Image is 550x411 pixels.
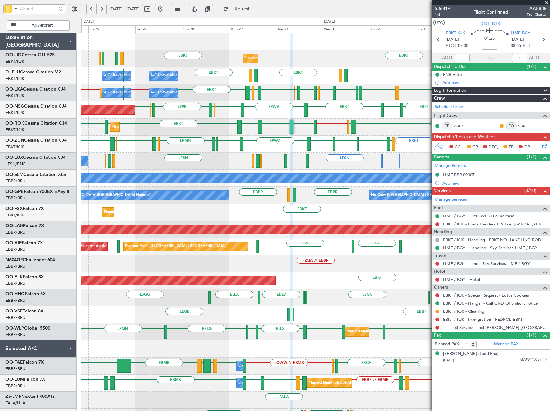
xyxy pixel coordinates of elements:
div: No Crew [GEOGRAPHIC_DATA] ([GEOGRAPHIC_DATA] National) [43,190,151,200]
span: Permits [434,154,449,161]
a: OO-LUXCessna Citation CJ4 [5,155,66,160]
a: LIME / BGY - Fuel - WFS Fuel Release [443,213,514,219]
a: ZS-LMFNextant 400XTi [5,394,54,399]
div: FO [506,122,517,129]
span: ALDT [529,55,540,61]
span: Leg Information [434,87,466,94]
div: Unplanned Maint Amsterdam (Schiphol) [61,242,126,251]
div: A/C Unavailable [GEOGRAPHIC_DATA] ([GEOGRAPHIC_DATA] National) [104,88,224,98]
span: AAB83R [527,5,547,12]
div: Planned Maint Kortrijk-[GEOGRAPHIC_DATA] [244,54,319,63]
a: EBKT/KJK [5,144,24,150]
span: N604GF [5,258,23,262]
span: Refresh [230,7,256,11]
a: EBBR/BRU [5,366,25,372]
a: EBKT/KJK [5,127,24,133]
a: EBKT / KJK - Handling - EBKT NO HANDLING RQD FOR CJ [443,237,547,243]
a: OO-AIEFalcon 7X [5,241,43,245]
div: Sun 28 [182,25,229,33]
a: OO-LXACessna Citation CJ4 [5,87,66,91]
span: Hotel [434,268,445,275]
div: Wed 1 [323,25,370,33]
span: Crew [434,95,445,102]
span: 08:55 [511,43,521,49]
div: CP [442,122,452,129]
span: [DATE] [443,358,454,363]
a: EBKT / KJK - Special Request - Lotus Cookies [443,292,529,298]
span: OO-VSF [5,309,23,313]
a: LIME / BGY - Handling - Sky Services LIME / BGY [443,245,537,251]
div: Add new [442,180,547,186]
a: EBKT / KJK - Cleaning [443,309,484,314]
span: ATOT [442,55,453,61]
div: Planned Maint Milan (Linate) [347,327,393,337]
a: EBKT/KJK [5,110,24,116]
a: OO-HHOFalcon 8X [5,292,46,296]
div: Add new [442,80,547,85]
span: GA9844003 (PP) [520,357,547,363]
span: D-IBLU [5,70,20,74]
div: Planned Maint Kortrijk-[GEOGRAPHIC_DATA] [104,207,179,217]
div: A/C Unavailable [GEOGRAPHIC_DATA]-[GEOGRAPHIC_DATA] [151,71,253,81]
div: Planned Maint [GEOGRAPHIC_DATA] ([GEOGRAPHIC_DATA]) [125,242,226,251]
span: ZS-LMF [5,394,21,399]
span: (1/1) [527,63,536,70]
a: FALA/HLA [5,400,25,406]
span: ETOT [446,43,456,49]
button: All Aircraft [7,20,70,31]
span: Flight Crew [434,112,458,119]
div: Flight Confirmed [473,9,508,15]
a: EBKT/KJK [5,93,24,99]
div: A/C Unavailable [GEOGRAPHIC_DATA] ([GEOGRAPHIC_DATA] National) [104,71,224,81]
a: WAR [454,123,468,129]
span: All Aircraft [17,23,68,28]
div: Fri 3 [417,25,463,33]
span: Dispatch To-Dos [434,63,466,71]
a: EBBR/BRU [5,315,25,320]
div: [DATE] [83,19,94,24]
span: [DATE] [511,36,524,43]
span: Others [434,284,448,291]
span: OO-FSX [5,206,23,211]
span: CR [472,144,478,150]
a: EBBR/BRU [5,298,25,303]
a: Manage Permits [435,163,466,169]
span: OO-LUM [5,377,24,382]
div: Fri 26 [88,25,135,33]
span: FP [509,144,514,150]
a: EBBR/BRU [5,383,25,389]
div: Sat 27 [135,25,182,33]
span: [DATE] - [DATE] [109,6,140,12]
div: Thu 2 [370,25,417,33]
a: EBBR/BRU [5,281,25,286]
span: LIME BGY [511,30,530,37]
a: OO-GPEFalcon 900EX EASy II [5,189,69,194]
div: Owner Melsbroek Air Base [238,361,282,371]
a: EBBR/BRU [5,246,25,252]
a: EBKT / KJK - Immigration - FEDPOL EBKT [443,317,523,322]
a: SBR [518,123,533,129]
span: 1/2 [435,12,450,17]
a: EBBR/BRU [5,195,25,201]
span: 01:25 [484,35,495,42]
a: OO-LAHFalcon 7X [5,224,44,228]
a: OO-JIDCessna CJ1 525 [5,53,55,57]
a: EBKT/KJK [5,76,24,81]
span: (1/1) [527,332,536,339]
span: Pref Charter [527,12,547,17]
span: OO-WLP [5,326,24,330]
a: LIME / BGY - Limo - Sky Services LIME / BGY [443,261,530,266]
a: OO-WLPGlobal 5500 [5,326,50,330]
span: Handling [434,228,452,236]
span: DFC, [489,144,498,150]
span: OO-GPE [5,189,24,194]
a: N604GFChallenger 604 [5,258,55,262]
a: OO-SLMCessna Citation XLS [5,172,66,177]
div: Planned Maint [GEOGRAPHIC_DATA] ([GEOGRAPHIC_DATA] National) [309,378,425,388]
span: OO-NSG [5,104,24,109]
div: Mon 29 [229,25,276,33]
span: OO-ROK [481,20,500,27]
a: D-IBLUCessna Citation M2 [5,70,61,74]
a: EBKT/KJK [5,212,24,218]
a: Manage PAX [494,341,518,348]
